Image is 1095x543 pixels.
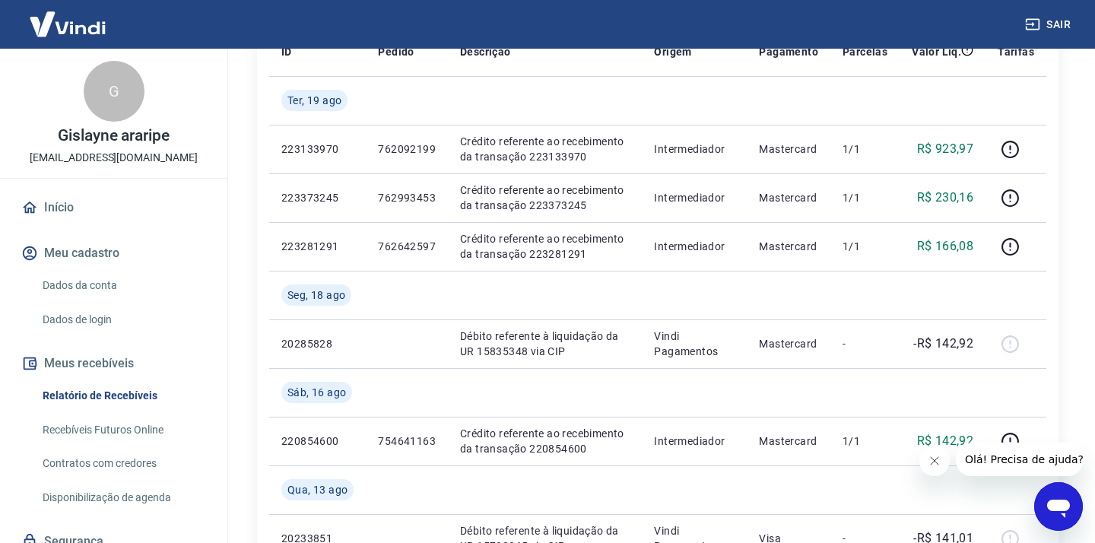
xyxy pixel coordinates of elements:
[917,432,974,450] p: R$ 142,92
[1034,482,1083,531] iframe: Botão para abrir a janela de mensagens
[759,190,818,205] p: Mastercard
[18,191,209,224] a: Início
[460,44,511,59] p: Descrição
[281,336,354,351] p: 20285828
[956,443,1083,476] iframe: Mensagem da empresa
[18,237,209,270] button: Meu cadastro
[378,141,436,157] p: 762092199
[654,141,735,157] p: Intermediador
[912,44,961,59] p: Valor Líq.
[281,190,354,205] p: 223373245
[378,190,436,205] p: 762993453
[281,141,354,157] p: 223133970
[287,482,348,497] span: Qua, 13 ago
[654,239,735,254] p: Intermediador
[759,336,818,351] p: Mastercard
[759,433,818,449] p: Mastercard
[84,61,144,122] div: G
[58,128,170,144] p: Gislayne araripe
[287,385,346,400] span: Sáb, 16 ago
[759,239,818,254] p: Mastercard
[917,140,974,158] p: R$ 923,97
[36,380,209,411] a: Relatório de Recebíveis
[378,44,414,59] p: Pedido
[759,141,818,157] p: Mastercard
[843,44,887,59] p: Parcelas
[281,44,292,59] p: ID
[281,239,354,254] p: 223281291
[18,347,209,380] button: Meus recebíveis
[9,11,128,23] span: Olá! Precisa de ajuda?
[30,150,198,166] p: [EMAIL_ADDRESS][DOMAIN_NAME]
[913,335,973,353] p: -R$ 142,92
[1022,11,1077,39] button: Sair
[36,270,209,301] a: Dados da conta
[378,239,436,254] p: 762642597
[654,329,735,359] p: Vindi Pagamentos
[36,482,209,513] a: Disponibilização de agenda
[654,190,735,205] p: Intermediador
[460,183,630,213] p: Crédito referente ao recebimento da transação 223373245
[919,446,950,476] iframe: Fechar mensagem
[460,329,630,359] p: Débito referente à liquidação da UR 15835348 via CIP
[917,237,974,256] p: R$ 166,08
[843,239,887,254] p: 1/1
[281,433,354,449] p: 220854600
[36,304,209,335] a: Dados de login
[759,44,818,59] p: Pagamento
[654,433,735,449] p: Intermediador
[843,336,887,351] p: -
[843,141,887,157] p: 1/1
[287,93,341,108] span: Ter, 19 ago
[18,1,117,47] img: Vindi
[460,426,630,456] p: Crédito referente ao recebimento da transação 220854600
[36,448,209,479] a: Contratos com credores
[654,44,691,59] p: Origem
[460,231,630,262] p: Crédito referente ao recebimento da transação 223281291
[998,44,1034,59] p: Tarifas
[843,433,887,449] p: 1/1
[378,433,436,449] p: 754641163
[36,414,209,446] a: Recebíveis Futuros Online
[460,134,630,164] p: Crédito referente ao recebimento da transação 223133970
[917,189,974,207] p: R$ 230,16
[287,287,345,303] span: Seg, 18 ago
[843,190,887,205] p: 1/1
